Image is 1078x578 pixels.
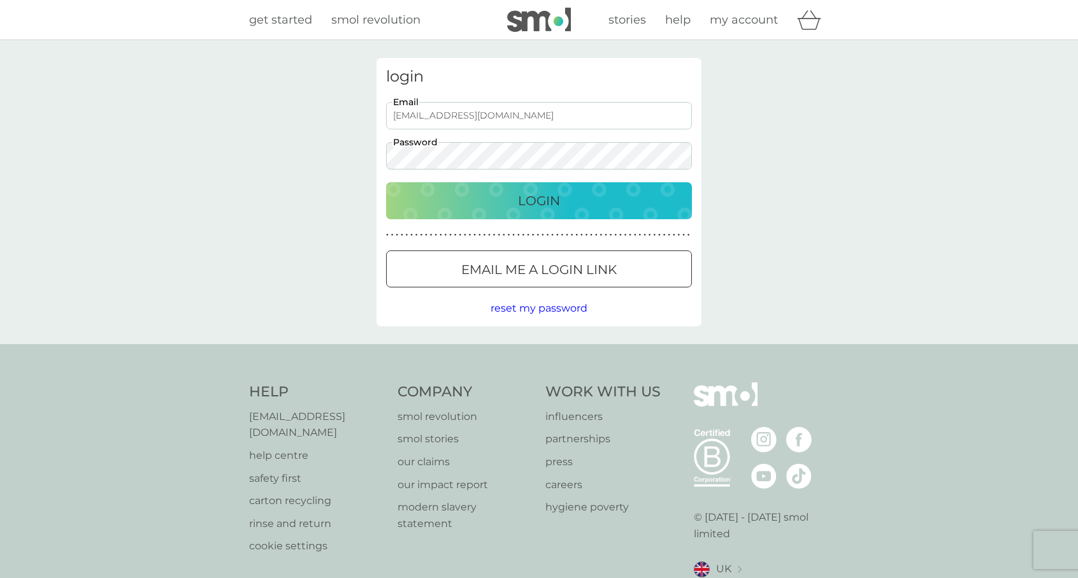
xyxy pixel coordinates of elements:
p: ● [547,232,549,238]
span: UK [716,561,731,577]
a: modern slavery statement [398,499,533,531]
a: carton recycling [249,493,385,509]
p: ● [484,232,486,238]
a: press [545,454,661,470]
p: ● [614,232,617,238]
p: ● [580,232,583,238]
button: reset my password [491,300,587,317]
p: ● [454,232,457,238]
span: reset my password [491,302,587,314]
p: ● [634,232,636,238]
p: ● [639,232,642,238]
p: ● [410,232,413,238]
h4: Company [398,382,533,402]
p: ● [571,232,573,238]
a: smol stories [398,431,533,447]
p: smol revolution [398,408,533,425]
p: ● [401,232,403,238]
img: visit the smol Facebook page [786,427,812,452]
a: careers [545,477,661,493]
p: ● [668,232,670,238]
p: ● [517,232,520,238]
a: stories [608,11,646,29]
p: ● [512,232,515,238]
p: ● [415,232,418,238]
button: Login [386,182,692,219]
p: ● [605,232,607,238]
p: ● [624,232,627,238]
p: ● [464,232,466,238]
p: ● [687,232,690,238]
p: ● [420,232,422,238]
a: [EMAIL_ADDRESS][DOMAIN_NAME] [249,408,385,441]
p: cookie settings [249,538,385,554]
h4: Work With Us [545,382,661,402]
p: Email me a login link [461,259,617,280]
p: ● [459,232,461,238]
p: ● [430,232,433,238]
p: ● [449,232,452,238]
p: ● [556,232,559,238]
span: get started [249,13,312,27]
p: ● [498,232,500,238]
p: ● [673,232,675,238]
a: partnerships [545,431,661,447]
p: ● [536,232,539,238]
span: help [665,13,691,27]
a: hygiene poverty [545,499,661,516]
p: ● [619,232,622,238]
p: ● [386,232,389,238]
p: ● [551,232,554,238]
a: smol revolution [331,11,420,29]
h3: login [386,68,692,86]
p: ● [493,232,496,238]
a: help [665,11,691,29]
p: ● [643,232,646,238]
p: ● [610,232,612,238]
p: ● [478,232,481,238]
p: ● [391,232,394,238]
span: stories [608,13,646,27]
p: ● [445,232,447,238]
img: smol [694,382,758,426]
p: ● [682,232,685,238]
button: Email me a login link [386,250,692,287]
p: ● [653,232,656,238]
a: our impact report [398,477,533,493]
p: ● [542,232,544,238]
p: ● [590,232,593,238]
span: smol revolution [331,13,420,27]
img: visit the smol Youtube page [751,463,777,489]
p: ● [508,232,510,238]
p: ● [649,232,651,238]
img: UK flag [694,561,710,577]
p: ● [440,232,442,238]
p: ● [629,232,631,238]
p: ● [522,232,525,238]
a: safety first [249,470,385,487]
a: rinse and return [249,516,385,532]
p: ● [527,232,529,238]
p: ● [435,232,437,238]
p: © [DATE] - [DATE] smol limited [694,509,830,542]
p: ● [658,232,661,238]
a: our claims [398,454,533,470]
p: ● [595,232,598,238]
span: my account [710,13,778,27]
a: my account [710,11,778,29]
img: smol [507,8,571,32]
p: ● [663,232,666,238]
img: visit the smol Instagram page [751,427,777,452]
p: ● [678,232,680,238]
a: help centre [249,447,385,464]
p: ● [600,232,603,238]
